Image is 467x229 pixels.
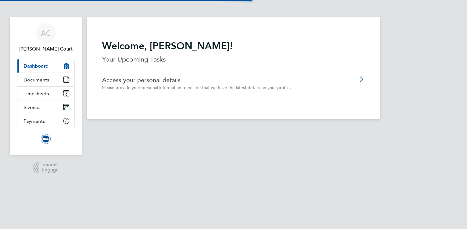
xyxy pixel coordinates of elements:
[17,134,75,144] a: Go to home page
[10,17,82,155] nav: Main navigation
[102,40,365,52] h2: Welcome, [PERSON_NAME]!
[17,114,74,128] a: Payments
[24,77,49,83] span: Documents
[102,54,365,64] p: Your Upcoming Tasks
[33,162,59,174] a: Powered byEngage
[42,167,59,173] span: Engage
[41,134,51,144] img: brightonandhovealbion-logo-retina.png
[17,59,74,73] a: Dashboard
[41,29,51,37] span: AC
[17,87,74,100] a: Timesheets
[17,45,75,53] span: Anthony Court
[24,118,45,124] span: Payments
[24,91,49,96] span: Timesheets
[42,162,59,167] span: Powered by
[24,63,49,69] span: Dashboard
[17,73,74,86] a: Documents
[102,76,330,84] a: Access your personal details
[17,23,75,53] a: AC[PERSON_NAME] Court
[24,104,42,110] span: Invoices
[102,85,291,90] span: Please provide your personal information to ensure that we have the latest details on your profile.
[17,100,74,114] a: Invoices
